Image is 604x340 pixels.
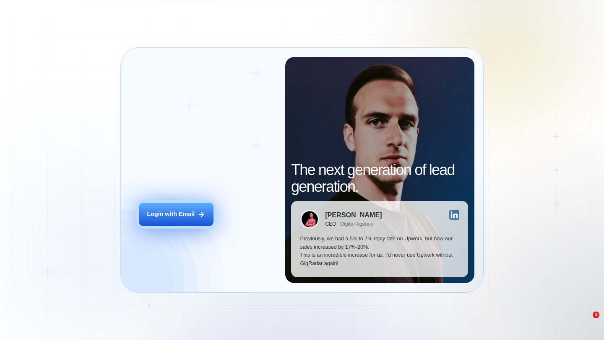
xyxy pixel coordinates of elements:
h2: The next generation of lead generation. [291,162,468,195]
div: Digital Agency [340,221,373,227]
div: [PERSON_NAME] [325,211,382,218]
button: Login with Email [139,203,213,226]
div: CEO [325,221,336,227]
div: Login with Email [147,210,195,219]
span: 1 [593,312,599,318]
iframe: Intercom live chat [575,312,596,332]
p: Previously, we had a 5% to 7% reply rate on Upwork, but now our sales increased by 17%-20%. This ... [300,235,459,268]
